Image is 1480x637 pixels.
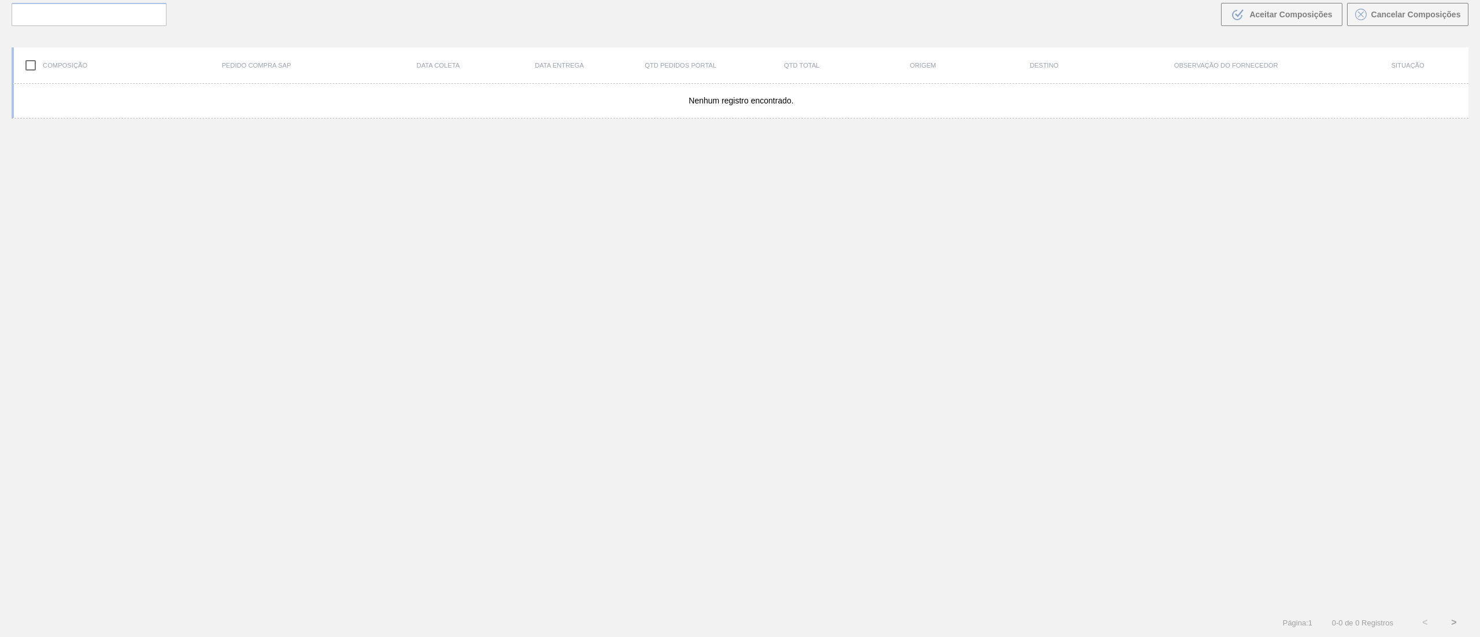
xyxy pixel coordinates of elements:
[1347,62,1468,69] div: Situação
[499,62,620,69] div: Data entrega
[741,62,863,69] div: Qtd Total
[14,53,135,77] div: Composição
[1330,619,1393,627] span: 0 - 0 de 0 Registros
[378,62,499,69] div: Data coleta
[1283,619,1312,627] span: Página : 1
[863,62,984,69] div: Origem
[1411,608,1440,637] button: <
[1347,3,1468,26] button: Cancelar Composições
[1105,62,1347,69] div: Observação do Fornecedor
[620,62,741,69] div: Qtd Pedidos Portal
[689,96,793,105] span: Nenhum registro encontrado.
[1440,608,1468,637] button: >
[983,62,1105,69] div: Destino
[135,62,378,69] div: Pedido Compra SAP
[1221,3,1342,26] button: Aceitar Composições
[1371,10,1461,19] span: Cancelar Composições
[1249,10,1332,19] span: Aceitar Composições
